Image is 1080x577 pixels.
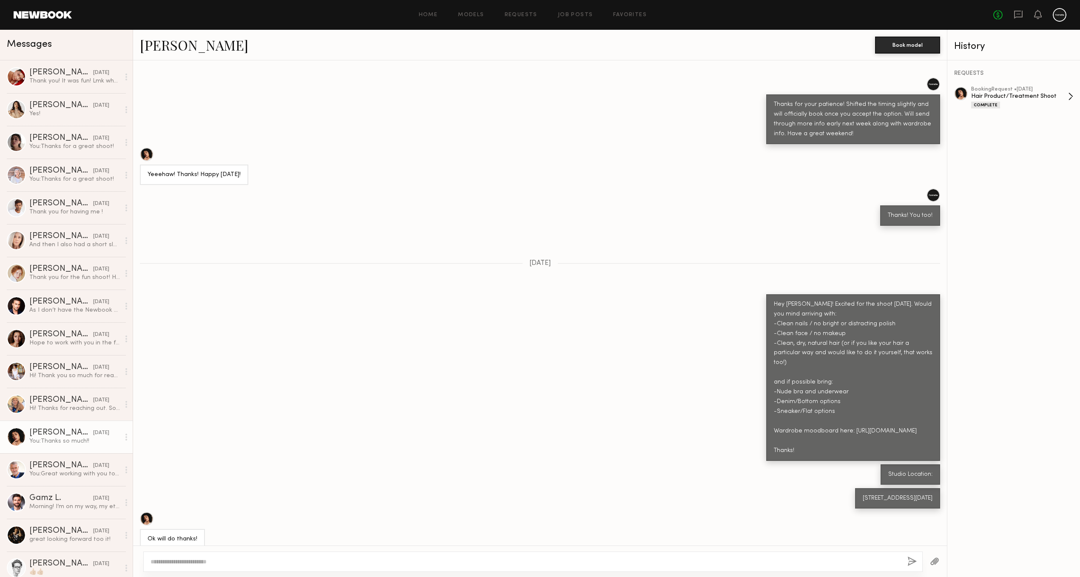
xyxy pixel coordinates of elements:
div: [PERSON_NAME] [29,167,93,175]
div: [DATE] [93,331,109,339]
a: Home [419,12,438,18]
div: [PERSON_NAME] [29,527,93,535]
div: And then I also had a short sleeve white button up and a long sleeve button up [29,241,120,249]
div: You: Thanks for a great shoot! [29,142,120,151]
div: [DATE] [93,364,109,372]
div: [PERSON_NAME] [29,429,93,437]
div: Hi! Thank you so much for reaching out. Unfortunately I’m in [US_STATE] until the end of the mont... [29,372,120,380]
div: [PERSON_NAME] [29,298,93,306]
div: [DATE] [93,462,109,470]
div: [PERSON_NAME] [29,560,93,568]
div: [PERSON_NAME] [29,68,93,77]
div: [DATE] [93,429,109,437]
div: [PERSON_NAME] [29,199,93,208]
div: Thanks! You too! [888,211,932,221]
div: Thank you for the fun shoot! Hope to work with you more! [29,273,120,281]
div: Hi! Thanks for reaching out. Sounds cool. My half day min is $800 if you can swing that. Happy to... [29,404,120,412]
a: Job Posts [558,12,593,18]
div: [DATE] [93,495,109,503]
div: [DATE] [93,167,109,175]
a: Requests [505,12,537,18]
div: Thank you! It was fun! Lmk when the images are out I’d love to share them on socials 🫶🏽🙏🏽 [29,77,120,85]
div: [DATE] [93,527,109,535]
div: [DATE] [93,298,109,306]
div: [DATE] [93,560,109,568]
span: Messages [7,40,52,49]
a: Favorites [613,12,647,18]
div: [DATE] [93,396,109,404]
a: Models [458,12,484,18]
div: Complete [971,102,1000,108]
div: booking Request • [DATE] [971,87,1068,92]
div: [DATE] [93,233,109,241]
div: Studio Location: [888,470,932,480]
div: Ok will do thanks! [148,534,197,544]
div: [DATE] [93,265,109,273]
div: Hair Product/Treatment Shoot [971,92,1068,100]
div: [PERSON_NAME] [29,363,93,372]
a: [PERSON_NAME] [140,36,248,54]
div: [PERSON_NAME] [29,134,93,142]
div: Thanks for your patience! Shifted the timing slightly and will officially book once you accept th... [774,100,932,139]
div: [PERSON_NAME] [29,330,93,339]
div: [DATE] [93,200,109,208]
div: You: Great working with you too. Appreciate it! [29,470,120,478]
span: [DATE] [529,260,551,267]
div: [DATE] [93,134,109,142]
div: [DATE] [93,69,109,77]
div: Gamz L. [29,494,93,503]
div: [PERSON_NAME] [29,396,93,404]
div: Hey [PERSON_NAME]! Excited for the shoot [DATE]. Would you mind arriving with: -Clean nails / no ... [774,300,932,456]
div: great looking forward too it! [29,535,120,543]
div: Yeeehaw! Thanks! Happy [DATE]! [148,170,241,180]
a: Book model [875,41,940,48]
div: Hope to work with you in the future [29,339,120,347]
a: bookingRequest •[DATE]Hair Product/Treatment ShootComplete [971,87,1073,108]
div: [PERSON_NAME] [29,461,93,470]
div: [STREET_ADDRESS][DATE] [863,494,932,503]
div: 👍🏼👍🏼 [29,568,120,576]
div: [PERSON_NAME] [29,265,93,273]
div: Yes! [29,110,120,118]
div: You: Thanks so much!! [29,437,120,445]
div: [PERSON_NAME] [29,232,93,241]
div: As I don’t have the Newbook app on my phone, if you need prompt communication, please feel free t... [29,306,120,314]
button: Book model [875,37,940,54]
div: REQUESTS [954,71,1073,77]
div: You: Thanks for a great shoot! [29,175,120,183]
div: [DATE] [93,102,109,110]
div: Morning! I’m on my way, my eta 9:10AM [29,503,120,511]
div: [PERSON_NAME] [29,101,93,110]
div: History [954,42,1073,51]
div: Thank you for having me ! [29,208,120,216]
